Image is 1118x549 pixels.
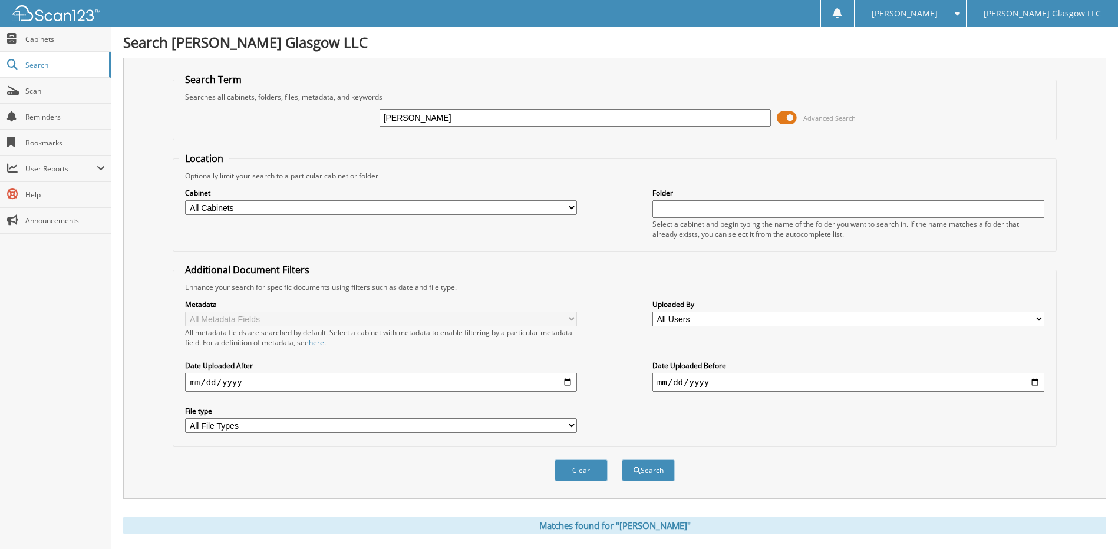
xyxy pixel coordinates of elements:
[185,406,577,416] label: File type
[179,92,1050,102] div: Searches all cabinets, folders, files, metadata, and keywords
[25,60,103,70] span: Search
[185,188,577,198] label: Cabinet
[622,459,675,481] button: Search
[12,5,100,21] img: scan123-logo-white.svg
[179,263,315,276] legend: Additional Document Filters
[25,138,105,148] span: Bookmarks
[179,171,1050,181] div: Optionally limit your search to a particular cabinet or folder
[25,112,105,122] span: Reminders
[652,219,1044,239] div: Select a cabinet and begin typing the name of the folder you want to search in. If the name match...
[984,10,1101,17] span: [PERSON_NAME] Glasgow LLC
[25,216,105,226] span: Announcements
[123,517,1106,534] div: Matches found for "[PERSON_NAME]"
[555,459,608,481] button: Clear
[652,188,1044,198] label: Folder
[185,373,577,392] input: start
[185,328,577,348] div: All metadata fields are searched by default. Select a cabinet with metadata to enable filtering b...
[179,73,248,86] legend: Search Term
[25,34,105,44] span: Cabinets
[652,361,1044,371] label: Date Uploaded Before
[872,10,938,17] span: [PERSON_NAME]
[185,299,577,309] label: Metadata
[123,32,1106,52] h1: Search [PERSON_NAME] Glasgow LLC
[652,373,1044,392] input: end
[179,282,1050,292] div: Enhance your search for specific documents using filters such as date and file type.
[179,152,229,165] legend: Location
[25,86,105,96] span: Scan
[25,190,105,200] span: Help
[185,361,577,371] label: Date Uploaded After
[25,164,97,174] span: User Reports
[652,299,1044,309] label: Uploaded By
[803,114,856,123] span: Advanced Search
[309,338,324,348] a: here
